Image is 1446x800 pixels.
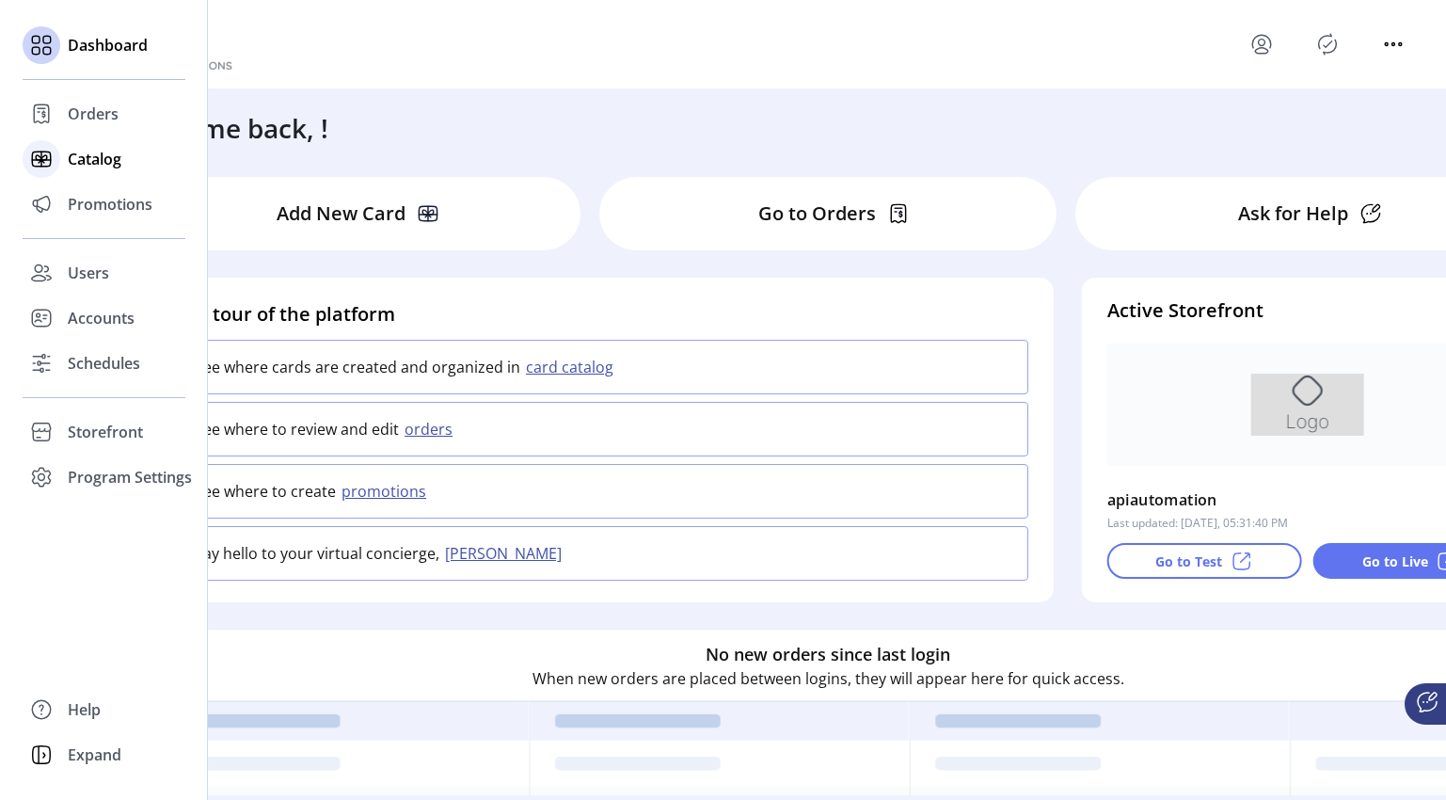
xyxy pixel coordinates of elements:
button: menu [1378,29,1408,59]
span: Promotions [68,193,152,216]
p: Go to Live [1362,552,1428,571]
span: Storefront [68,421,143,443]
h6: No new orders since last login [706,642,950,667]
span: Expand [68,744,121,766]
span: Users [68,262,109,284]
button: promotions [336,480,437,503]
h4: Take a tour of the platform [149,300,1028,328]
button: Publisher Panel [1312,29,1343,59]
span: Catalog [68,148,121,170]
p: Add New Card [277,200,405,228]
p: Go to Orders [758,200,876,228]
p: Last updated: [DATE], 05:31:40 PM [1107,515,1288,532]
span: Help [68,698,101,721]
p: Say hello to your virtual concierge, [195,542,439,565]
button: menu [1247,29,1277,59]
p: See where to review and edit [195,418,399,440]
p: apiautomation [1107,485,1217,515]
button: card catalog [520,356,625,378]
p: Go to Test [1155,552,1222,571]
p: Ask for Help [1238,200,1348,228]
span: Program Settings [68,466,192,488]
span: Accounts [68,307,135,329]
span: Schedules [68,352,140,375]
h3: Welcome back, ! [124,108,328,148]
p: See where cards are created and organized in [195,356,520,378]
button: orders [399,418,464,440]
span: Dashboard [68,34,148,56]
button: [PERSON_NAME] [439,542,573,565]
p: See where to create [195,480,336,503]
p: When new orders are placed between logins, they will appear here for quick access. [532,667,1124,690]
span: Orders [68,103,119,125]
